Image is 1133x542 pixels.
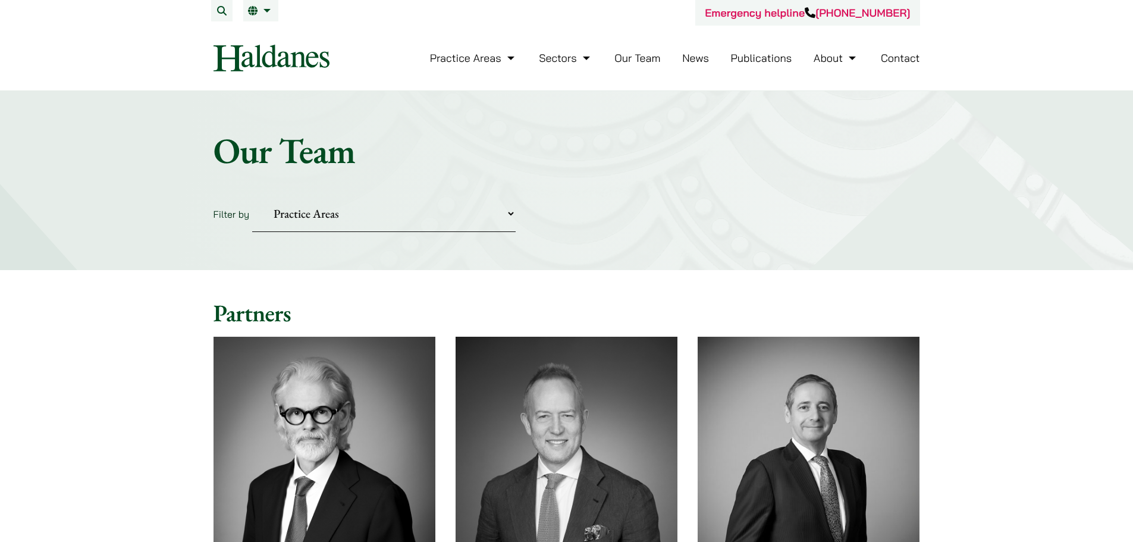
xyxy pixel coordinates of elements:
a: Contact [881,51,920,65]
a: Sectors [539,51,592,65]
img: Logo of Haldanes [214,45,329,71]
a: Publications [731,51,792,65]
a: Emergency helpline[PHONE_NUMBER] [705,6,910,20]
a: Our Team [614,51,660,65]
label: Filter by [214,208,250,220]
a: News [682,51,709,65]
h2: Partners [214,299,920,327]
a: EN [248,6,274,15]
h1: Our Team [214,129,920,172]
a: About [814,51,859,65]
a: Practice Areas [430,51,517,65]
